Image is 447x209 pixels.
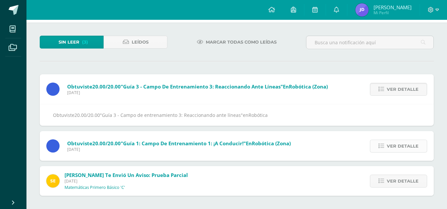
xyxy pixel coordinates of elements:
[65,172,188,178] span: [PERSON_NAME] te envió un aviso: Prueba Parcial
[206,36,277,48] span: Marcar todas como leídas
[248,112,268,118] span: Robótica
[104,36,167,49] a: Leídos
[387,83,419,95] span: Ver detalle
[74,112,100,118] span: 20.00/20.00
[355,3,369,17] img: c0ef1fb49d5dbfcf3871512e26dcd321.png
[46,174,60,188] img: 03c2987289e60ca238394da5f82a525a.png
[67,140,291,147] span: Obtuviste en
[189,36,285,49] a: Marcar todas como leídas
[374,10,412,16] span: Mi Perfil
[387,140,419,152] span: Ver detalle
[65,185,125,190] p: Matemáticas Primero Básico 'C'
[92,140,121,147] span: 20.00/20.00
[100,112,243,118] span: "Guía 3 - Campo de entrenamiento 3: Reaccionando ante líneas"
[289,83,328,90] span: Robótica (Zona)
[374,4,412,11] span: [PERSON_NAME]
[121,83,283,90] span: "Guía 3 - Campo de entrenamiento 3: Reaccionando ante líneas"
[59,36,79,48] span: Sin leer
[65,178,188,184] span: [DATE]
[306,36,433,49] input: Busca una notificación aquí
[252,140,291,147] span: Robótica (Zona)
[67,90,328,95] span: [DATE]
[121,140,246,147] span: "Guía 1: Campo de entrenamiento 1: ¡A conducir!"
[67,147,291,152] span: [DATE]
[387,175,419,187] span: Ver detalle
[40,36,104,49] a: Sin leer(3)
[67,83,328,90] span: Obtuviste en
[92,83,121,90] span: 20.00/20.00
[53,111,421,119] div: Obtuviste en
[82,36,88,48] span: (3)
[132,36,149,48] span: Leídos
